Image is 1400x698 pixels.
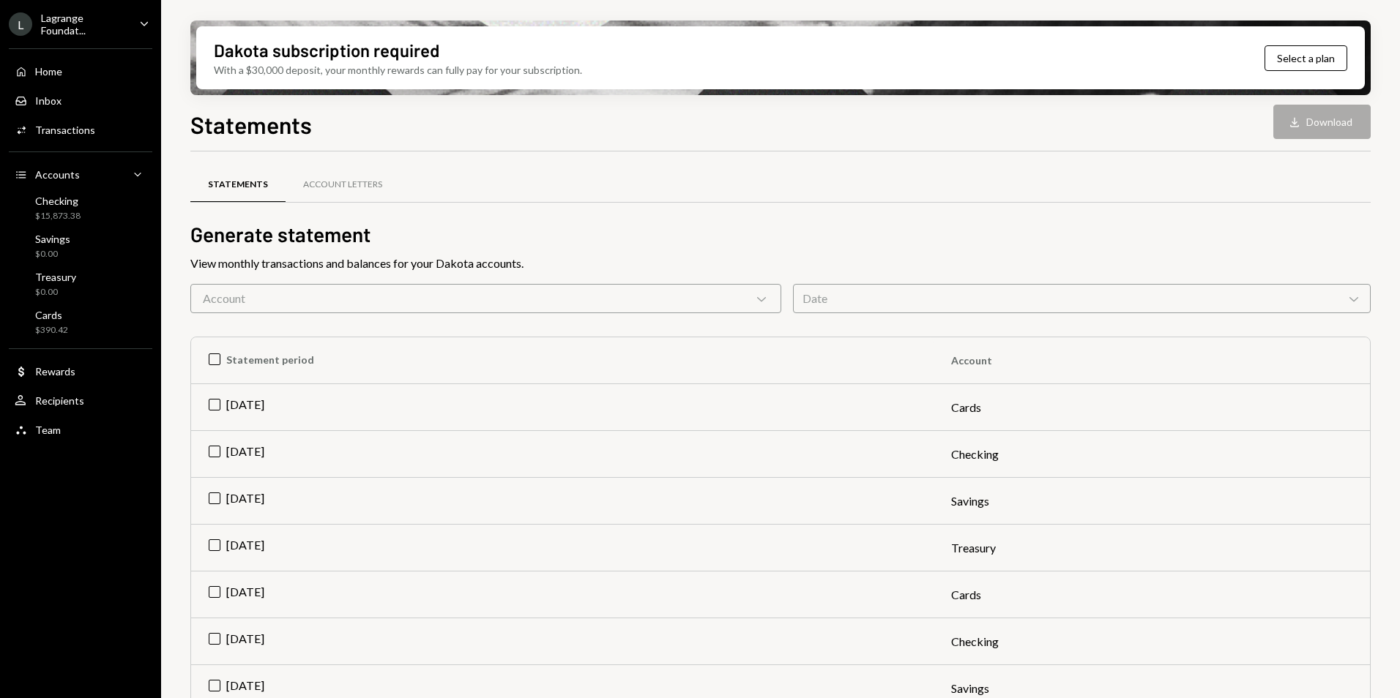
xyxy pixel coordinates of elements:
[35,286,76,299] div: $0.00
[9,358,152,384] a: Rewards
[208,179,268,191] div: Statements
[35,65,62,78] div: Home
[35,195,81,207] div: Checking
[793,284,1371,313] div: Date
[214,38,439,62] div: Dakota subscription required
[190,220,1371,249] h2: Generate statement
[35,94,62,107] div: Inbox
[35,271,76,283] div: Treasury
[934,337,1371,384] th: Account
[190,255,1371,272] div: View monthly transactions and balances for your Dakota accounts.
[934,384,1371,431] td: Cards
[41,12,127,37] div: Lagrange Foundat...
[35,394,84,407] div: Recipients
[35,233,70,245] div: Savings
[303,179,382,191] div: Account Letters
[9,161,152,187] a: Accounts
[35,365,75,378] div: Rewards
[214,62,582,78] div: With a $30,000 deposit, your monthly rewards can fully pay for your subscription.
[9,12,32,36] div: L
[35,248,70,260] div: $0.00
[9,387,152,413] a: Recipients
[35,424,61,436] div: Team
[286,166,400,203] a: Account Letters
[35,210,81,222] div: $15,873.38
[1265,45,1347,71] button: Select a plan
[190,110,312,139] h1: Statements
[9,190,152,225] a: Checking$15,873.38
[934,525,1371,571] td: Treasury
[190,284,781,313] div: Account
[934,618,1371,665] td: Checking
[35,168,80,181] div: Accounts
[35,324,68,337] div: $390.42
[9,116,152,143] a: Transactions
[934,571,1371,618] td: Cards
[9,87,152,113] a: Inbox
[934,478,1371,525] td: Savings
[9,416,152,443] a: Team
[9,266,152,301] a: Treasury$0.00
[934,431,1371,478] td: Checking
[9,58,152,84] a: Home
[35,124,95,136] div: Transactions
[190,166,286,203] a: Statements
[35,309,68,321] div: Cards
[9,228,152,263] a: Savings$0.00
[9,304,152,339] a: Cards$390.42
